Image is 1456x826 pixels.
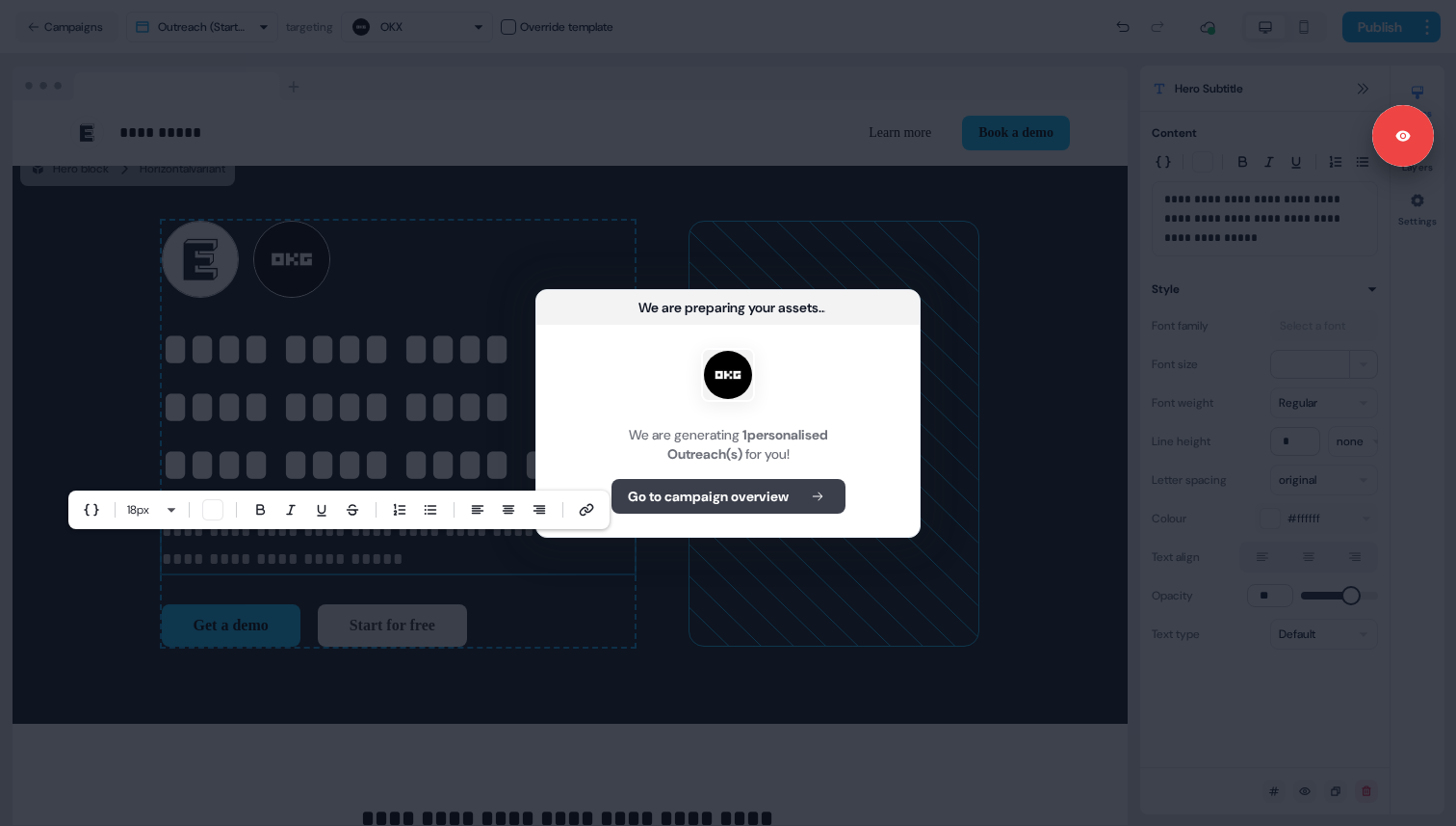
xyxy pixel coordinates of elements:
[667,426,828,463] b: 1 personalised Outreach(s)
[559,425,897,464] div: We are generating for you!
[628,487,789,506] b: Go to campaign overview
[819,298,825,317] div: ...
[638,298,819,317] div: We are preparing your assets
[611,479,845,514] button: Go to campaign overview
